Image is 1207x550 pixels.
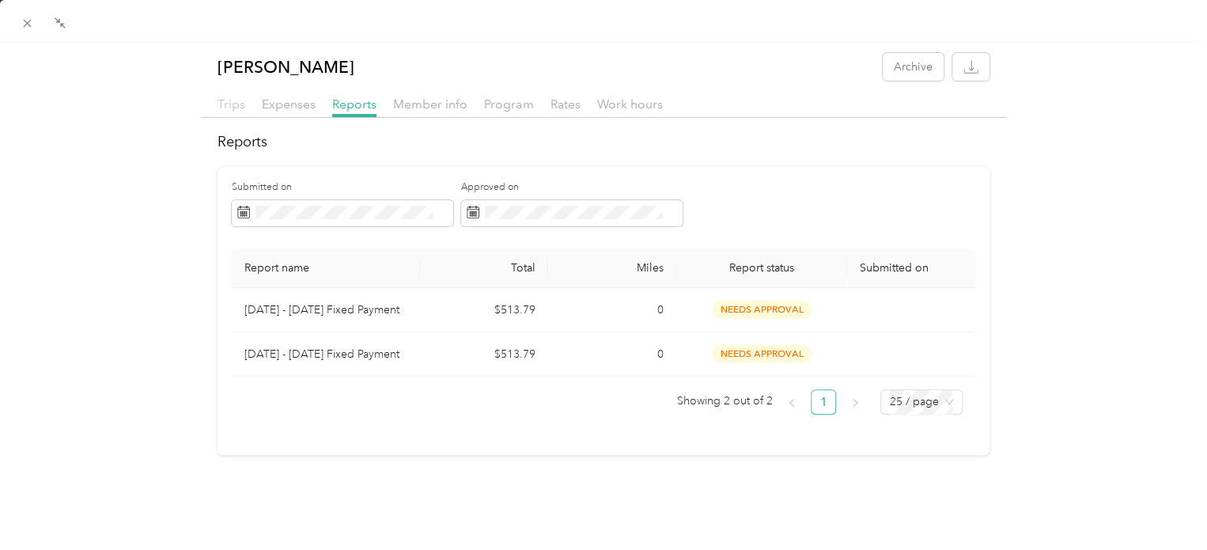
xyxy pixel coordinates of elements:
button: Archive [883,53,944,81]
td: $513.79 [420,332,548,377]
span: Reports [332,97,376,112]
span: 25 / page [890,390,953,414]
p: [DATE] - [DATE] Fixed Payment [244,346,407,363]
button: left [779,389,804,415]
span: Expenses [262,97,316,112]
li: 1 [811,389,836,415]
th: Submitted on [847,248,975,288]
span: Program [484,97,533,112]
td: 0 [548,332,676,377]
div: Miles [561,261,664,275]
button: right [842,389,868,415]
iframe: Everlance-gr Chat Button Frame [1118,461,1207,550]
span: needs approval [712,301,812,319]
span: Member info [393,97,467,112]
h2: Reports [218,131,989,153]
span: right [850,398,860,408]
li: Next Page [842,389,868,415]
a: 1 [812,390,835,414]
p: [DATE] - [DATE] Fixed Payment [244,302,407,319]
span: Report status [689,261,834,275]
span: needs approval [712,345,812,363]
span: left [787,398,796,408]
div: Page Size [880,389,963,415]
td: 0 [548,288,676,332]
p: [PERSON_NAME] [218,53,354,81]
div: Total [433,261,535,275]
span: Trips [218,97,245,112]
li: Previous Page [779,389,804,415]
td: $513.79 [420,288,548,332]
label: Submitted on [232,180,453,195]
th: Report name [232,248,420,288]
label: Approved on [461,180,683,195]
span: Rates [550,97,580,112]
span: Showing 2 out of 2 [677,389,773,413]
span: Work hours [596,97,662,112]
